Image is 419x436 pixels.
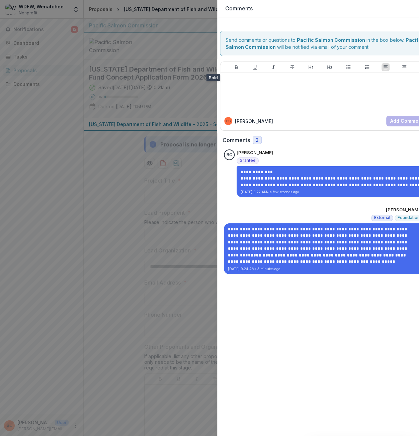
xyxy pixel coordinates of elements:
span: External [374,215,390,220]
p: [PERSON_NAME] [235,118,273,125]
h2: Comments [223,137,250,143]
p: [DATE] 9:24 AM • 3 minutes ago [228,266,419,271]
button: Heading 2 [326,63,334,71]
strong: Pacific Salmon Commission [297,37,365,43]
button: Heading 1 [307,63,315,71]
span: 2 [256,137,259,143]
button: Bold [232,63,240,71]
button: Italicize [270,63,278,71]
button: Strike [288,63,297,71]
p: [PERSON_NAME] [237,149,273,156]
div: Brandon Chasco [227,153,232,157]
button: Bullet List [344,63,352,71]
button: Ordered List [363,63,371,71]
span: Grantee [240,158,256,163]
button: Align Left [382,63,390,71]
button: Align Center [401,63,409,71]
button: Underline [251,63,259,71]
div: Brandon Chasco [226,119,231,123]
